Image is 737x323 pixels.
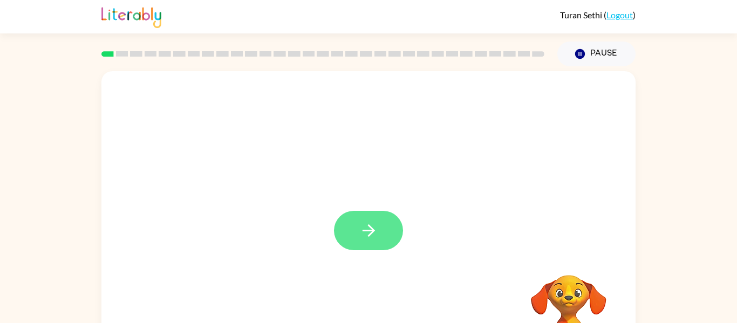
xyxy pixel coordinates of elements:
div: ( ) [560,10,636,20]
span: Turan Sethi [560,10,604,20]
img: Literably [101,4,161,28]
a: Logout [606,10,633,20]
button: Pause [557,42,636,66]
